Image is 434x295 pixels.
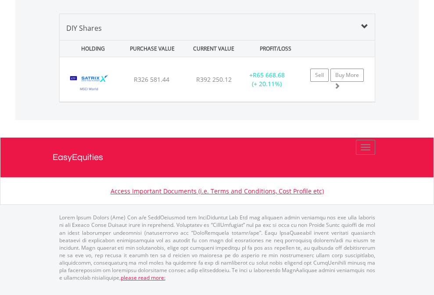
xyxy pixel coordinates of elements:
[253,71,285,79] span: R65 668.68
[66,23,102,33] span: DIY Shares
[53,138,382,177] a: EasyEquities
[111,187,324,195] a: Access Important Documents (i.e. Terms and Conditions, Cost Profile etc)
[61,40,120,57] div: HOLDING
[64,68,115,99] img: EQU.ZA.STXWDM.png
[310,69,329,82] a: Sell
[246,40,305,57] div: PROFIT/LOSS
[184,40,244,57] div: CURRENT VALUE
[240,71,294,88] div: + (+ 20.11%)
[59,214,375,281] p: Lorem Ipsum Dolors (Ame) Con a/e SeddOeiusmod tem InciDiduntut Lab Etd mag aliquaen admin veniamq...
[196,75,232,84] span: R392 250.12
[330,69,364,82] a: Buy More
[134,75,169,84] span: R326 581.44
[122,40,182,57] div: PURCHASE VALUE
[121,274,165,281] a: please read more:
